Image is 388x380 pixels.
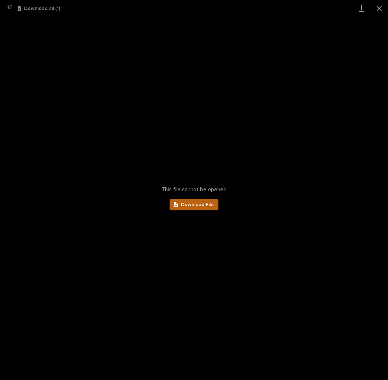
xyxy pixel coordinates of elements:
button: Download all (1) [18,6,60,11]
a: Download File [170,199,218,210]
span: Download File [181,202,214,207]
span: 1 [7,5,9,10]
span: 1 [11,5,12,10]
span: This file cannot be opened [161,186,227,193]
